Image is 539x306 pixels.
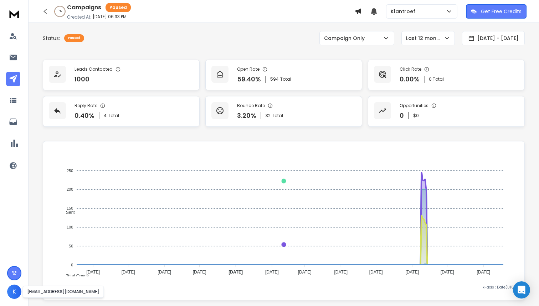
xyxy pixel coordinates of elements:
a: Reply Rate0.40%4Total [43,96,200,127]
span: 4 [104,113,107,119]
tspan: [DATE] [369,270,383,275]
p: Status: [43,35,60,42]
p: 59.40 % [237,74,261,84]
span: Total [280,76,291,82]
tspan: [DATE] [229,270,243,275]
a: Open Rate59.40%594Total [205,60,362,90]
p: Open Rate [237,66,260,72]
a: Opportunities0$0 [368,96,525,127]
div: [EMAIL_ADDRESS][DOMAIN_NAME] [23,286,104,298]
h1: Campaigns [67,3,101,12]
span: Total [272,113,283,119]
tspan: 200 [67,187,73,192]
tspan: 150 [67,206,73,210]
p: Klantroef [391,8,418,15]
tspan: [DATE] [122,270,135,275]
tspan: [DATE] [477,270,490,275]
p: 0 [400,111,404,121]
tspan: 250 [67,169,73,173]
button: K [7,285,21,299]
p: 1000 [75,74,89,84]
tspan: [DATE] [193,270,206,275]
p: 1 % [58,9,62,14]
p: Created At: [67,14,91,20]
span: 594 [270,76,279,82]
div: Paused [64,34,84,42]
p: Opportunities [400,103,428,109]
tspan: 0 [71,263,73,267]
a: Leads Contacted1000 [43,60,200,90]
div: Open Intercom Messenger [513,281,530,299]
tspan: 100 [67,225,73,229]
p: Campaign Only [324,35,368,42]
span: 32 [266,113,271,119]
p: Reply Rate [75,103,97,109]
p: 0.00 % [400,74,420,84]
tspan: [DATE] [265,270,279,275]
p: 0.40 % [75,111,94,121]
tspan: [DATE] [86,270,100,275]
p: Click Rate [400,66,421,72]
img: logo [7,7,21,20]
span: Total Opens [61,274,89,279]
p: x-axis : Date(UTC) [49,285,519,290]
tspan: 50 [69,244,73,248]
tspan: [DATE] [334,270,348,275]
button: [DATE] - [DATE] [462,31,525,45]
p: [DATE] 06:33 PM [93,14,127,20]
a: Bounce Rate3.20%32Total [205,96,362,127]
p: Last 12 months [406,35,444,42]
button: Get Free Credits [466,4,527,19]
tspan: [DATE] [298,270,312,275]
p: 0 Total [429,76,444,82]
p: Bounce Rate [237,103,265,109]
a: Click Rate0.00%0 Total [368,60,525,90]
span: Sent [61,210,75,215]
span: Total [108,113,119,119]
div: Paused [106,3,131,12]
p: Leads Contacted [75,66,113,72]
p: $ 0 [413,113,419,119]
p: Get Free Credits [481,8,522,15]
tspan: [DATE] [158,270,171,275]
tspan: [DATE] [441,270,454,275]
tspan: [DATE] [405,270,419,275]
p: 3.20 % [237,111,256,121]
